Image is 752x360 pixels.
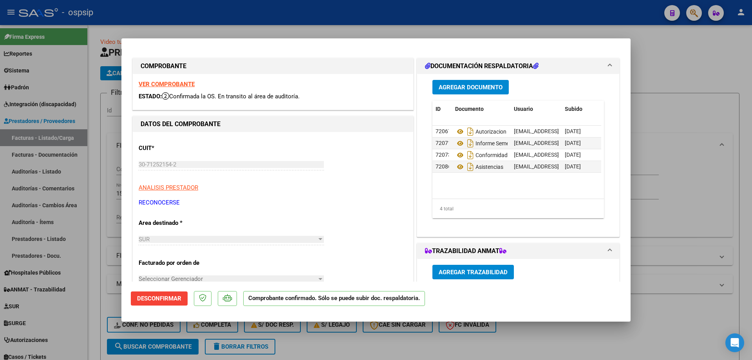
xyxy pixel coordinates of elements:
span: Documento [455,106,484,112]
span: 72071 [436,140,451,146]
span: Desconfirmar [137,295,181,302]
p: Facturado por orden de [139,259,219,268]
span: Usuario [514,106,533,112]
span: [EMAIL_ADDRESS][DOMAIN_NAME] - RECONOCERSE - [514,128,646,134]
datatable-header-cell: Documento [452,101,511,118]
datatable-header-cell: Subido [562,101,601,118]
span: [DATE] [565,152,581,158]
span: [DATE] [565,128,581,134]
h1: TRAZABILIDAD ANMAT [425,246,506,256]
i: Descargar documento [465,137,475,150]
span: Confirmada la OS. En transito al área de auditoría. [162,93,300,100]
mat-expansion-panel-header: DOCUMENTACIÓN RESPALDATORIA [417,58,619,74]
div: DOCUMENTACIÓN RESPALDATORIA [417,74,619,237]
span: 72073 [436,152,451,158]
i: Descargar documento [465,125,475,138]
span: ID [436,106,441,112]
span: Conformidad [455,152,508,158]
span: Informe Semestral [455,140,520,147]
datatable-header-cell: Acción [601,101,640,118]
div: Open Intercom Messenger [725,333,744,352]
p: RECONOCERSE [139,198,407,207]
strong: DATOS DEL COMPROBANTE [141,120,221,128]
strong: COMPROBANTE [141,62,186,70]
p: CUIT [139,144,219,153]
span: Agregar Documento [439,84,503,91]
datatable-header-cell: Usuario [511,101,562,118]
span: Agregar Trazabilidad [439,269,508,276]
span: [DATE] [565,140,581,146]
span: Subido [565,106,582,112]
button: Desconfirmar [131,291,188,306]
i: Descargar documento [465,161,475,173]
span: ESTADO: [139,93,162,100]
mat-expansion-panel-header: TRAZABILIDAD ANMAT [417,243,619,259]
a: VER COMPROBANTE [139,81,195,88]
span: [EMAIL_ADDRESS][DOMAIN_NAME] - RECONOCERSE - [514,163,646,170]
p: Comprobante confirmado. Sólo se puede subir doc. respaldatoria. [243,291,425,306]
span: ANALISIS PRESTADOR [139,184,198,191]
span: Autorizacion [455,128,506,135]
datatable-header-cell: ID [432,101,452,118]
div: 4 total [432,199,604,219]
span: [EMAIL_ADDRESS][DOMAIN_NAME] - RECONOCERSE - [514,152,646,158]
span: Seleccionar Gerenciador [139,275,317,282]
span: SUR [139,236,150,243]
h1: DOCUMENTACIÓN RESPALDATORIA [425,62,539,71]
p: Area destinado * [139,219,219,228]
button: Agregar Trazabilidad [432,265,514,279]
span: 72086 [436,163,451,170]
span: 72067 [436,128,451,134]
i: Descargar documento [465,149,475,161]
button: Agregar Documento [432,80,509,94]
span: Asistencias [455,164,503,170]
span: [EMAIL_ADDRESS][DOMAIN_NAME] - RECONOCERSE - [514,140,646,146]
span: [DATE] [565,163,581,170]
